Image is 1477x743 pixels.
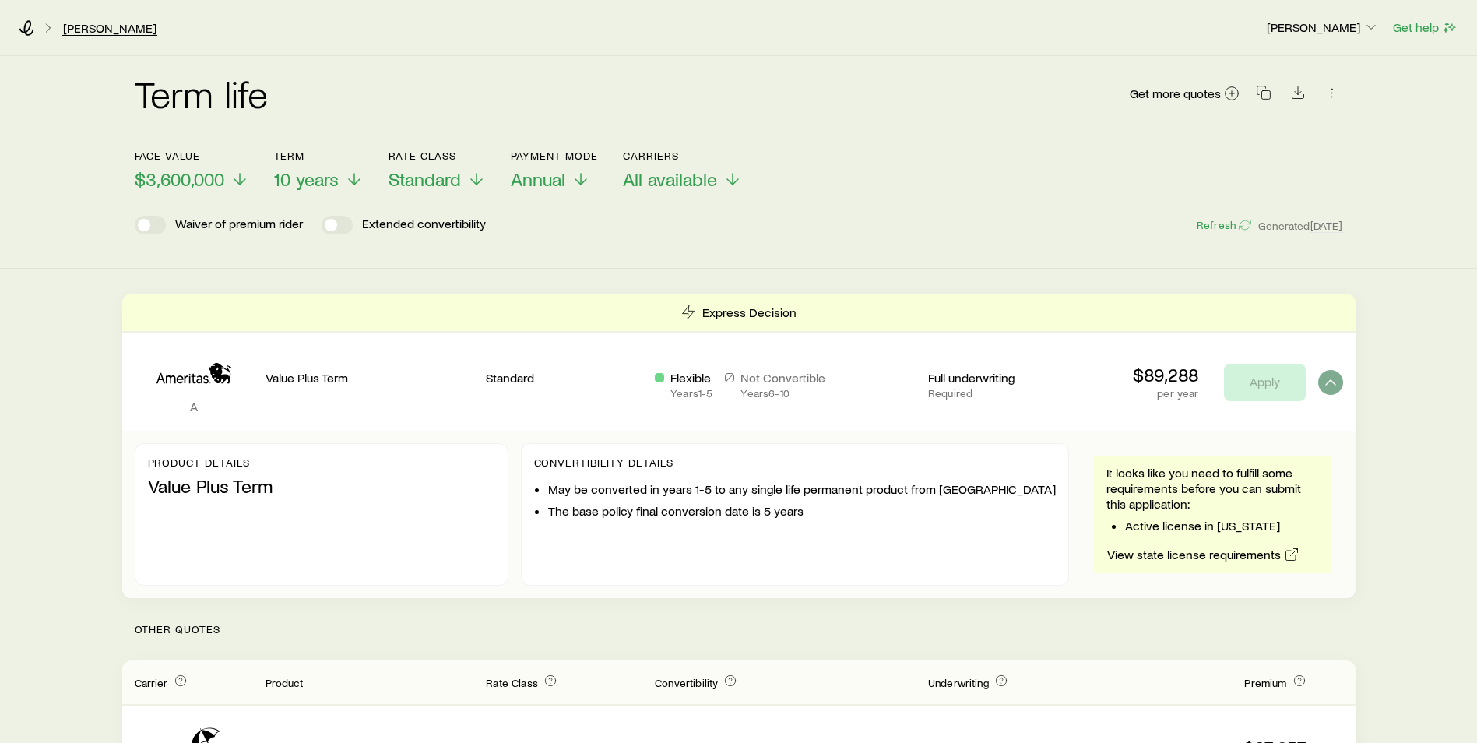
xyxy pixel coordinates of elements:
[1133,364,1199,386] p: $89,288
[122,598,1356,660] p: Other Quotes
[148,475,495,497] p: Value Plus Term
[1130,87,1221,100] span: Get more quotes
[928,387,1085,400] p: Required
[175,216,303,234] p: Waiver of premium rider
[362,216,486,234] p: Extended convertibility
[62,21,157,36] a: [PERSON_NAME]
[928,370,1085,386] p: Full underwriting
[623,168,717,190] span: All available
[670,370,712,386] p: Flexible
[1287,88,1309,103] a: Download CSV
[1133,387,1199,400] p: per year
[274,150,364,162] p: Term
[1266,19,1380,37] button: [PERSON_NAME]
[623,150,742,162] p: Carriers
[511,168,565,190] span: Annual
[135,676,168,689] span: Carrier
[623,150,742,191] button: CarriersAll available
[122,294,1356,598] div: Term quotes
[548,503,1056,519] li: The base policy final conversion date is 5 years
[1310,219,1343,233] span: [DATE]
[1244,676,1286,689] span: Premium
[135,150,249,162] p: Face value
[389,150,486,191] button: Rate ClassStandard
[702,305,797,320] p: Express Decision
[486,676,538,689] span: Rate Class
[534,456,1056,469] p: Convertibility Details
[928,676,989,689] span: Underwriting
[511,150,599,191] button: Payment ModeAnnual
[274,168,339,190] span: 10 years
[740,387,825,400] p: Years 6 - 10
[135,150,249,191] button: Face value$3,600,000
[1224,364,1306,401] button: Apply
[511,150,599,162] p: Payment Mode
[1258,219,1342,233] span: Generated
[655,676,718,689] span: Convertibility
[266,370,474,386] p: Value Plus Term
[1106,546,1300,564] a: View state license requirements
[740,370,825,386] p: Not Convertible
[266,676,304,689] span: Product
[148,456,495,469] p: Product details
[1129,85,1240,103] a: Get more quotes
[274,150,364,191] button: Term10 years
[1267,19,1379,35] p: [PERSON_NAME]
[548,481,1056,497] li: May be converted in years 1-5 to any single life permanent product from [GEOGRAPHIC_DATA]
[135,399,253,414] p: A
[135,75,269,112] h2: Term life
[389,150,486,162] p: Rate Class
[1392,19,1458,37] button: Get help
[1196,218,1252,233] button: Refresh
[486,370,642,386] p: Standard
[389,168,461,190] span: Standard
[1106,465,1318,512] p: It looks like you need to fulfill some requirements before you can submit this application:
[670,387,712,400] p: Years 1 - 5
[135,168,224,190] span: $3,600,000
[1125,518,1318,533] li: Active license in [US_STATE]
